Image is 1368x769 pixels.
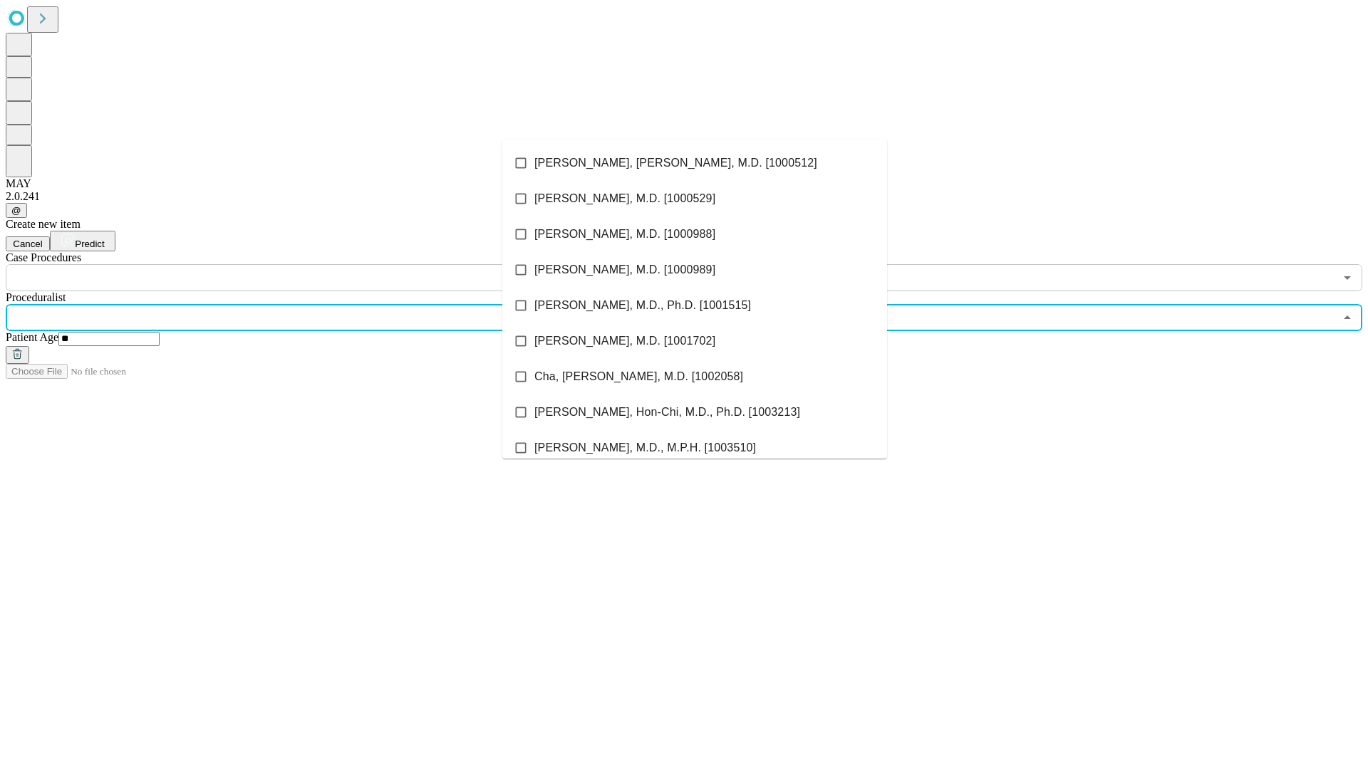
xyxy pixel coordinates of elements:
[534,261,715,278] span: [PERSON_NAME], M.D. [1000989]
[534,226,715,243] span: [PERSON_NAME], M.D. [1000988]
[75,239,104,249] span: Predict
[6,203,27,218] button: @
[13,239,43,249] span: Cancel
[534,404,800,421] span: [PERSON_NAME], Hon-Chi, M.D., Ph.D. [1003213]
[6,218,81,230] span: Create new item
[1337,308,1357,328] button: Close
[6,331,58,343] span: Patient Age
[534,190,715,207] span: [PERSON_NAME], M.D. [1000529]
[534,297,751,314] span: [PERSON_NAME], M.D., Ph.D. [1001515]
[1337,268,1357,288] button: Open
[534,368,743,385] span: Cha, [PERSON_NAME], M.D. [1002058]
[6,190,1362,203] div: 2.0.241
[534,439,756,456] span: [PERSON_NAME], M.D., M.P.H. [1003510]
[6,236,50,251] button: Cancel
[11,205,21,216] span: @
[6,291,66,303] span: Proceduralist
[6,251,81,263] span: Scheduled Procedure
[50,231,115,251] button: Predict
[534,155,817,172] span: [PERSON_NAME], [PERSON_NAME], M.D. [1000512]
[6,177,1362,190] div: MAY
[534,333,715,350] span: [PERSON_NAME], M.D. [1001702]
